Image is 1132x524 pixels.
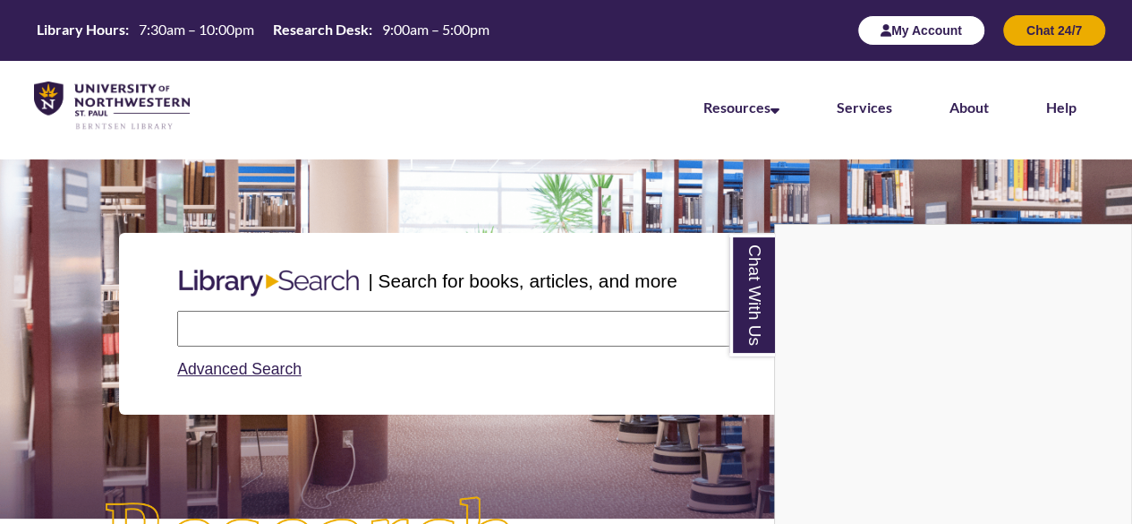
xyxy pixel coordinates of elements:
[729,234,775,356] a: Chat With Us
[703,99,779,116] a: Resources
[837,99,892,116] a: Services
[949,99,989,116] a: About
[34,82,190,131] img: UNWSP Library Logo
[1046,99,1077,116] a: Help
